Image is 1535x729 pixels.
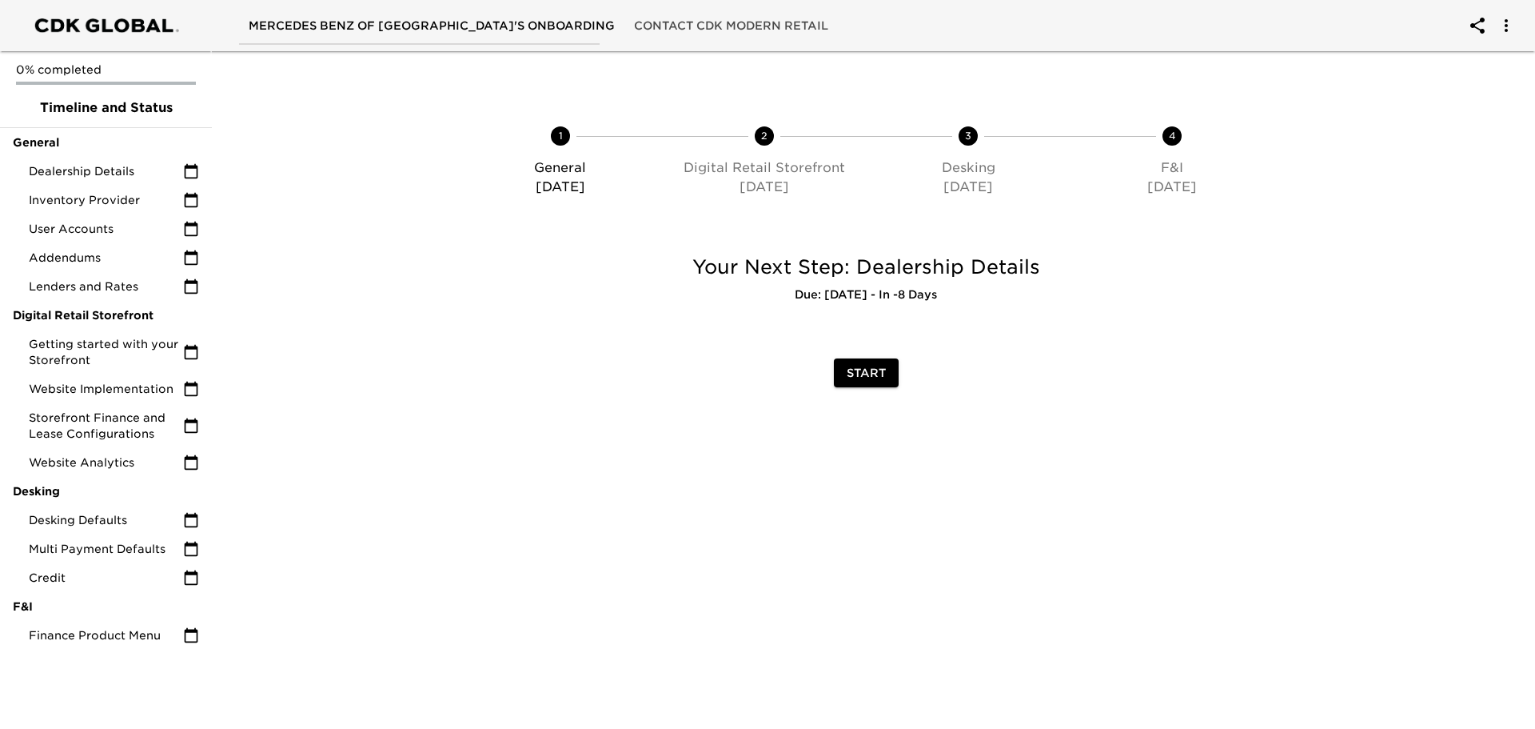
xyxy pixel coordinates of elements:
[464,178,656,197] p: [DATE]
[13,307,199,323] span: Digital Retail Storefront
[29,381,183,397] span: Website Implementation
[668,158,859,178] p: Digital Retail Storefront
[29,512,183,528] span: Desking Defaults
[439,254,1294,280] h5: Your Next Step: Dealership Details
[834,358,899,388] button: Start
[29,250,183,266] span: Addendums
[29,455,183,471] span: Website Analytics
[634,16,828,36] span: Contact CDK Modern Retail
[13,134,199,150] span: General
[29,278,183,294] span: Lenders and Rates
[1487,6,1525,45] button: account of current user
[29,410,183,442] span: Storefront Finance and Lease Configurations
[29,541,183,557] span: Multi Payment Defaults
[29,627,183,643] span: Finance Product Menu
[847,363,886,383] span: Start
[13,483,199,499] span: Desking
[29,221,183,237] span: User Accounts
[29,570,183,586] span: Credit
[29,336,183,368] span: Getting started with your Storefront
[1077,158,1268,178] p: F&I
[1169,130,1176,142] text: 4
[29,192,183,208] span: Inventory Provider
[249,16,615,36] span: Mercedes Benz of [GEOGRAPHIC_DATA]'s Onboarding
[464,158,656,178] p: General
[1458,6,1497,45] button: account of current user
[668,178,859,197] p: [DATE]
[16,62,196,78] p: 0% completed
[873,158,1064,178] p: Desking
[13,599,199,615] span: F&I
[761,130,767,142] text: 2
[873,178,1064,197] p: [DATE]
[13,98,199,118] span: Timeline and Status
[1077,178,1268,197] p: [DATE]
[965,130,971,142] text: 3
[439,286,1294,304] h6: Due: [DATE] - In -8 Days
[29,163,183,179] span: Dealership Details
[558,130,562,142] text: 1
